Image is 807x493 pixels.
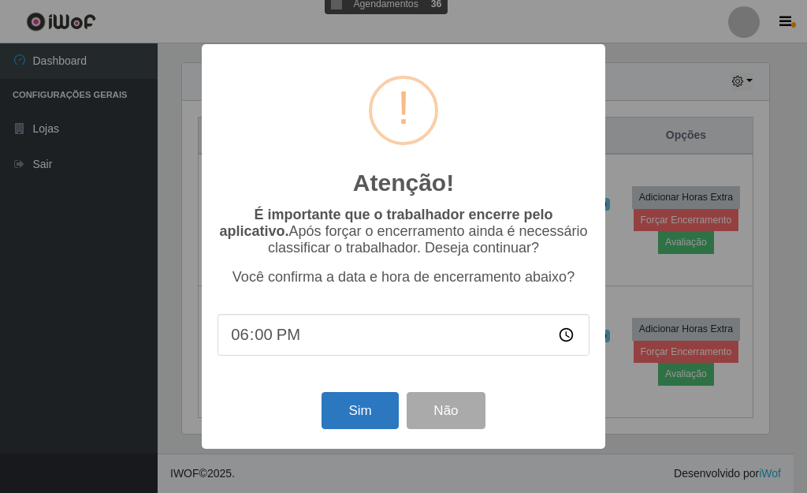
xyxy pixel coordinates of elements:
button: Sim [322,392,398,429]
p: Após forçar o encerramento ainda é necessário classificar o trabalhador. Deseja continuar? [218,207,589,256]
b: É importante que o trabalhador encerre pelo aplicativo. [219,207,552,239]
p: Você confirma a data e hora de encerramento abaixo? [218,269,589,286]
h2: Atenção! [353,169,454,197]
button: Não [407,392,485,429]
